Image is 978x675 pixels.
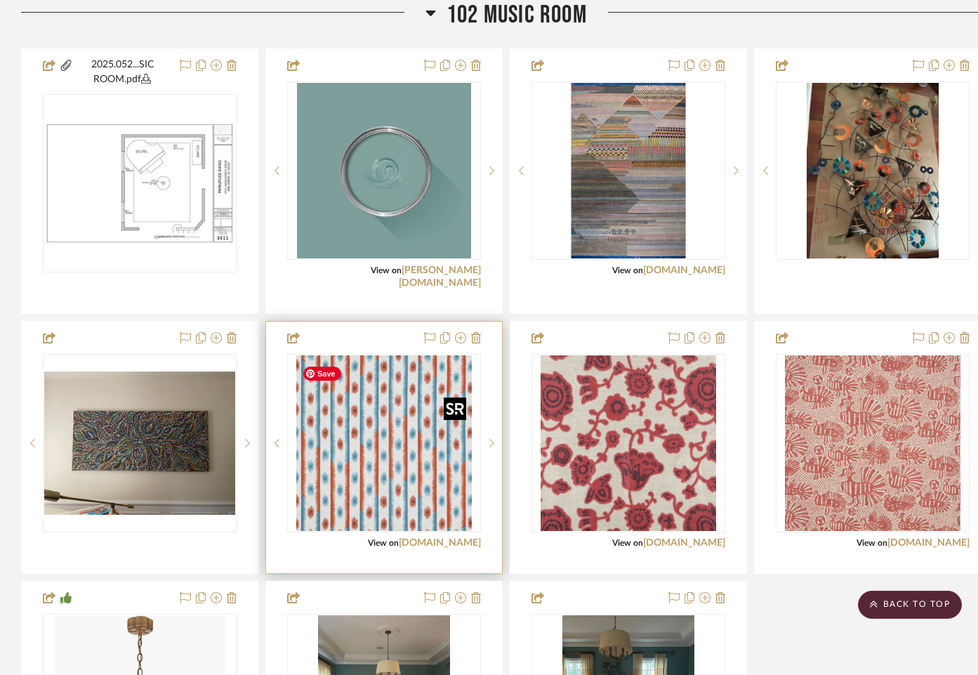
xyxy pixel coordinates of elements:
div: 0 [288,355,480,532]
img: 05.23.2025 Music Room [44,122,235,245]
button: 2025.052...SIC ROOM.pdf [73,58,171,87]
div: 0 [532,82,725,259]
img: Sugar Bag Light [297,83,470,258]
a: [DOMAIN_NAME] [643,538,725,548]
span: View on [612,266,643,275]
span: View on [612,539,643,547]
a: [DOMAIN_NAME] [887,538,970,548]
a: [PERSON_NAME][DOMAIN_NAME] [399,266,481,288]
img: Sirin Terracotta/Natural [785,355,960,531]
a: [DOMAIN_NAME] [399,538,481,548]
img: Client's Art [44,372,235,515]
scroll-to-top-button: BACK TO TOP [858,591,962,619]
span: View on [857,539,887,547]
a: [DOMAIN_NAME] [643,266,725,275]
div: 0 [288,82,480,259]
img: Manchaha [541,83,716,258]
img: Client's Art [807,83,939,258]
span: Save [303,367,341,381]
span: View on [371,266,402,275]
img: La Fortuna Fabric Blue Red [296,355,472,531]
img: PERSIAN POPPY, RED – UPHOLSTERY PRINT [541,355,716,531]
span: View on [368,539,399,547]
